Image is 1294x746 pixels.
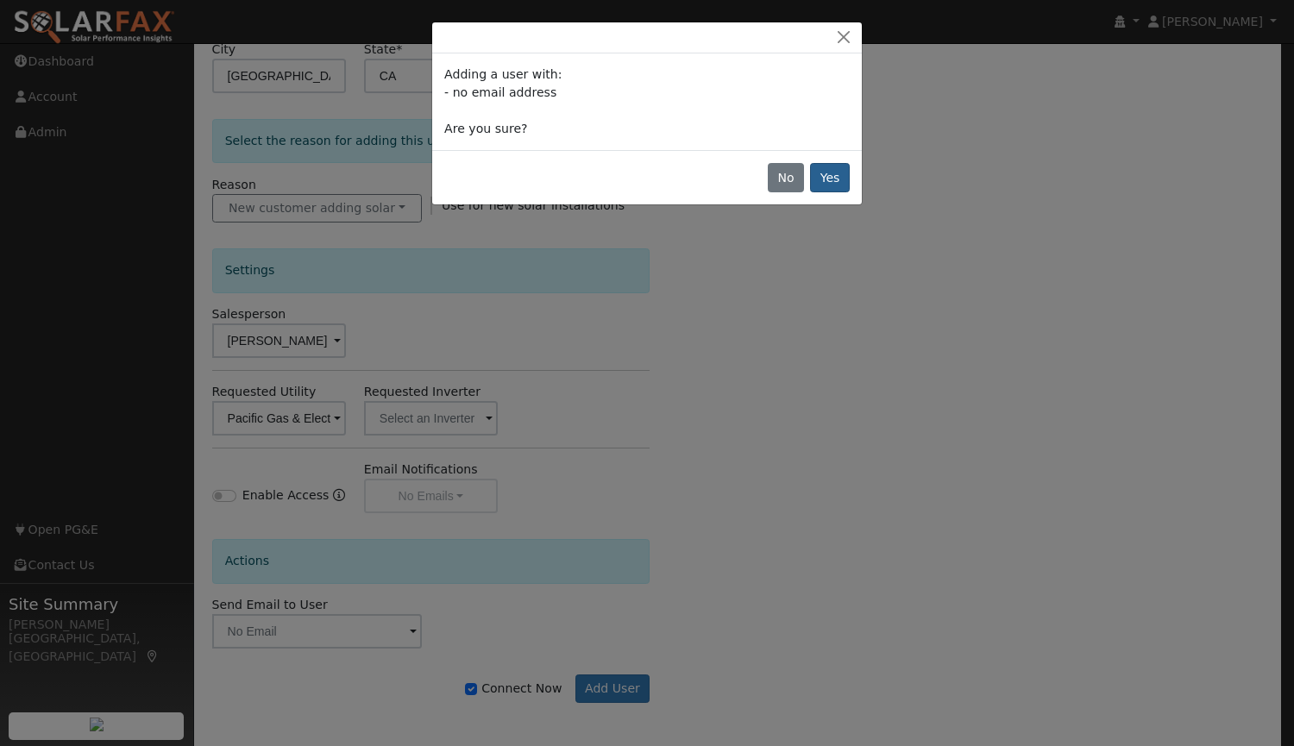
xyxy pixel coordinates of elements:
button: Yes [810,163,850,192]
span: - no email address [444,85,556,99]
button: No [768,163,804,192]
span: Are you sure? [444,122,527,135]
span: Adding a user with: [444,67,562,81]
button: Close [832,28,856,47]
